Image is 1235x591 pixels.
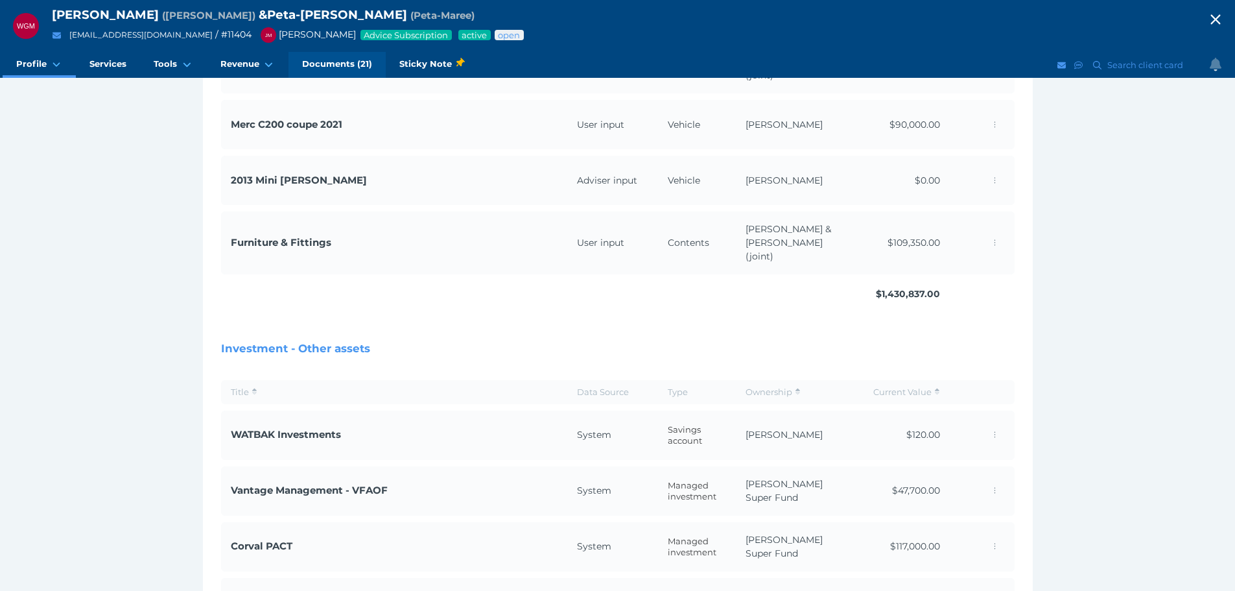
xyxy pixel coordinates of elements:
span: User input [577,119,624,130]
th: Title [221,380,567,404]
span: 2013 Mini [PERSON_NAME] [231,174,367,186]
span: Preferred name [410,9,475,21]
span: [PERSON_NAME] & [PERSON_NAME] (joint) [746,223,831,262]
span: Vehicle [668,119,700,130]
span: / # 11404 [215,29,252,40]
td: Savings account [658,411,736,460]
span: Services [89,58,126,69]
span: Sticky Note [399,57,464,71]
span: Search client card [1105,60,1189,70]
span: Preferred name [162,9,255,21]
span: JM [265,32,272,38]
span: Vantage Management - VFAOF [231,484,388,496]
a: Profile [3,52,76,78]
td: Managed investment [658,466,736,516]
span: [PERSON_NAME] Super Fund [746,534,823,559]
span: [PERSON_NAME] [254,29,356,40]
span: [PERSON_NAME] [52,7,159,22]
a: Revenue [207,52,288,78]
div: Jonathon Martino [261,27,276,43]
th: Current Value [859,380,950,404]
span: Revenue [220,58,259,69]
span: [PERSON_NAME] [746,429,823,440]
span: Adviser input [577,175,637,186]
span: $90,000.00 [889,119,940,130]
span: $1,430,837.00 [876,288,940,300]
span: Merc C200 coupe 2021 [231,118,342,130]
span: Corval PACT [231,540,292,552]
span: User input [577,237,624,248]
span: WGM [17,22,35,30]
span: Documents (21) [302,58,372,69]
span: System [577,485,611,496]
span: System [577,540,611,552]
span: [PERSON_NAME] Super Fund [746,478,823,503]
span: & Peta-[PERSON_NAME] [259,7,407,22]
span: [PERSON_NAME] [746,119,823,130]
span: System [577,429,611,440]
td: Managed investment [658,522,736,572]
span: $47,700.00 [892,485,940,496]
span: Profile [16,58,47,69]
span: Vehicle [668,175,700,186]
div: Wayne Geoffrey Marinoff [13,13,39,39]
a: [EMAIL_ADDRESS][DOMAIN_NAME] [69,30,213,40]
span: Investment - Other assets [221,343,370,356]
button: SMS [1072,57,1085,73]
span: $120.00 [906,429,940,440]
span: $109,350.00 [888,237,940,248]
span: $0.00 [915,175,940,186]
button: Search client card [1087,57,1190,73]
span: Service package status: Active service agreement in place [461,30,488,40]
a: Services [76,52,140,78]
th: Ownership [736,380,859,404]
span: Contents [668,237,709,248]
span: [PERSON_NAME] [746,175,823,186]
span: Advice Subscription [363,30,449,40]
button: Email [1055,57,1068,73]
span: Tools [154,58,177,69]
th: Type [658,380,736,404]
button: Email [49,27,65,43]
span: Advice status: Review not yet booked in [497,30,521,40]
span: WATBAK Investments [231,428,341,440]
span: Furniture & Fittings [231,236,331,248]
span: $117,000.00 [890,540,940,552]
th: Data Source [567,380,658,404]
a: Documents (21) [288,52,386,78]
